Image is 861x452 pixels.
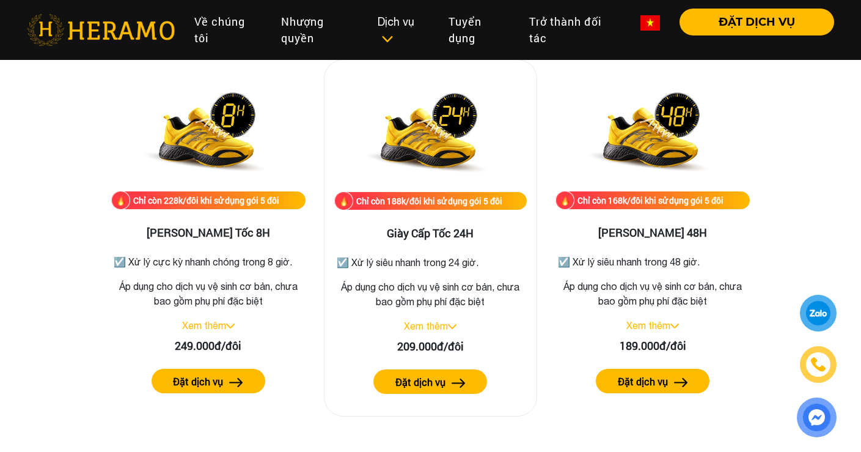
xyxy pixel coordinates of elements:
h3: [PERSON_NAME] Tốc 8H [111,226,306,240]
a: Xem thêm [182,320,226,331]
img: Giày Siêu Tốc 8H [129,69,288,191]
a: Xem thêm [404,320,448,332]
p: Áp dụng cho dịch vụ vệ sinh cơ bản, chưa bao gồm phụ phí đặc biệt [334,280,527,309]
img: vn-flag.png [640,15,660,31]
a: Xem thêm [626,320,670,331]
button: ĐẶT DỊCH VỤ [680,9,834,35]
img: fire.png [111,191,130,210]
button: Đặt dịch vụ [373,369,487,394]
p: Áp dụng cho dịch vụ vệ sinh cơ bản, chưa bao gồm phụ phí đặc biệt [111,279,306,308]
h3: [PERSON_NAME] 48H [555,226,750,240]
img: arrow_down.svg [670,324,679,328]
a: Đặt dịch vụ arrow [111,369,306,393]
img: Giày Cấp Tốc 24H [351,70,510,192]
a: Trở thành đối tác [519,9,631,51]
p: ☑️ Xử lý siêu nhanh trong 48 giờ. [558,254,747,269]
button: Đặt dịch vụ [152,369,265,393]
img: arrow [229,378,243,387]
img: arrow [452,379,466,388]
p: Áp dụng cho dịch vụ vệ sinh cơ bản, chưa bao gồm phụ phí đặc biệt [555,279,750,308]
p: ☑️ Xử lý cực kỳ nhanh chóng trong 8 giờ. [114,254,303,269]
div: 189.000đ/đôi [555,338,750,354]
label: Đặt dịch vụ [618,374,668,389]
a: Đặt dịch vụ arrow [334,369,527,394]
button: Đặt dịch vụ [596,369,709,393]
p: ☑️ Xử lý siêu nhanh trong 24 giờ. [337,255,525,270]
a: Về chúng tôi [185,9,271,51]
div: 249.000đ/đôi [111,338,306,354]
div: Dịch vụ [378,13,429,46]
a: Nhượng quyền [271,9,368,51]
img: heramo-logo.png [27,14,175,46]
img: fire.png [555,191,574,210]
img: Giày Nhanh 48H [573,69,732,191]
a: ĐẶT DỊCH VỤ [670,17,834,28]
h3: Giày Cấp Tốc 24H [334,227,527,240]
img: fire.png [334,191,353,210]
div: 209.000đ/đôi [334,338,527,355]
div: Chỉ còn 168k/đôi khi sử dụng gói 5 đôi [577,194,724,207]
a: Tuyển dụng [439,9,520,51]
a: Đặt dịch vụ arrow [555,369,750,393]
img: arrow_down.svg [226,324,235,328]
img: arrow [674,378,688,387]
label: Đặt dịch vụ [395,375,445,390]
div: Chỉ còn 188k/đôi khi sử dụng gói 5 đôi [356,195,502,207]
img: subToggleIcon [381,33,394,45]
div: Chỉ còn 228k/đôi khi sử dụng gói 5 đôi [133,194,279,207]
a: phone-icon [800,346,837,383]
label: Đặt dịch vụ [173,374,223,389]
img: arrow_down.svg [448,324,456,329]
img: phone-icon [809,356,827,374]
